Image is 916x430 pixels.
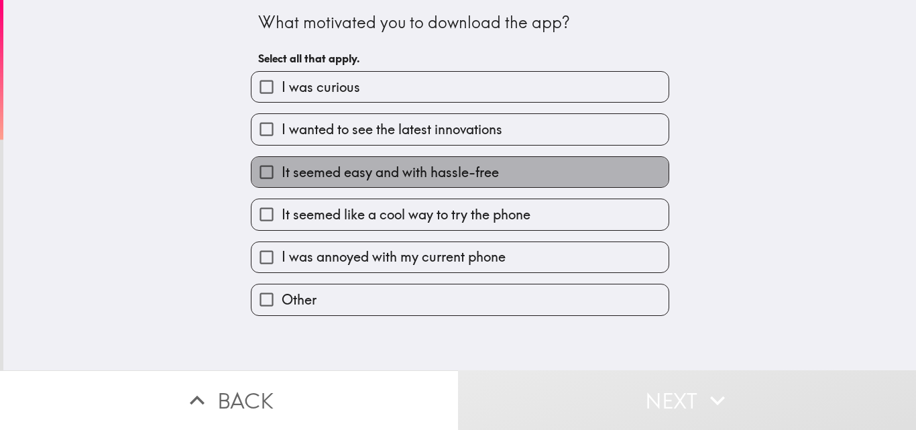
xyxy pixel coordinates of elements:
div: What motivated you to download the app? [258,11,662,34]
button: It seemed like a cool way to try the phone [251,199,669,229]
span: It seemed like a cool way to try the phone [282,205,530,224]
button: Other [251,284,669,315]
span: Other [282,290,317,309]
h6: Select all that apply. [258,51,662,66]
span: I was annoyed with my current phone [282,248,506,266]
button: I was annoyed with my current phone [251,242,669,272]
button: It seemed easy and with hassle-free [251,157,669,187]
span: I wanted to see the latest innovations [282,120,502,139]
button: Next [458,370,916,430]
span: I was curious [282,78,360,97]
button: I was curious [251,72,669,102]
button: I wanted to see the latest innovations [251,114,669,144]
span: It seemed easy and with hassle-free [282,163,499,182]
